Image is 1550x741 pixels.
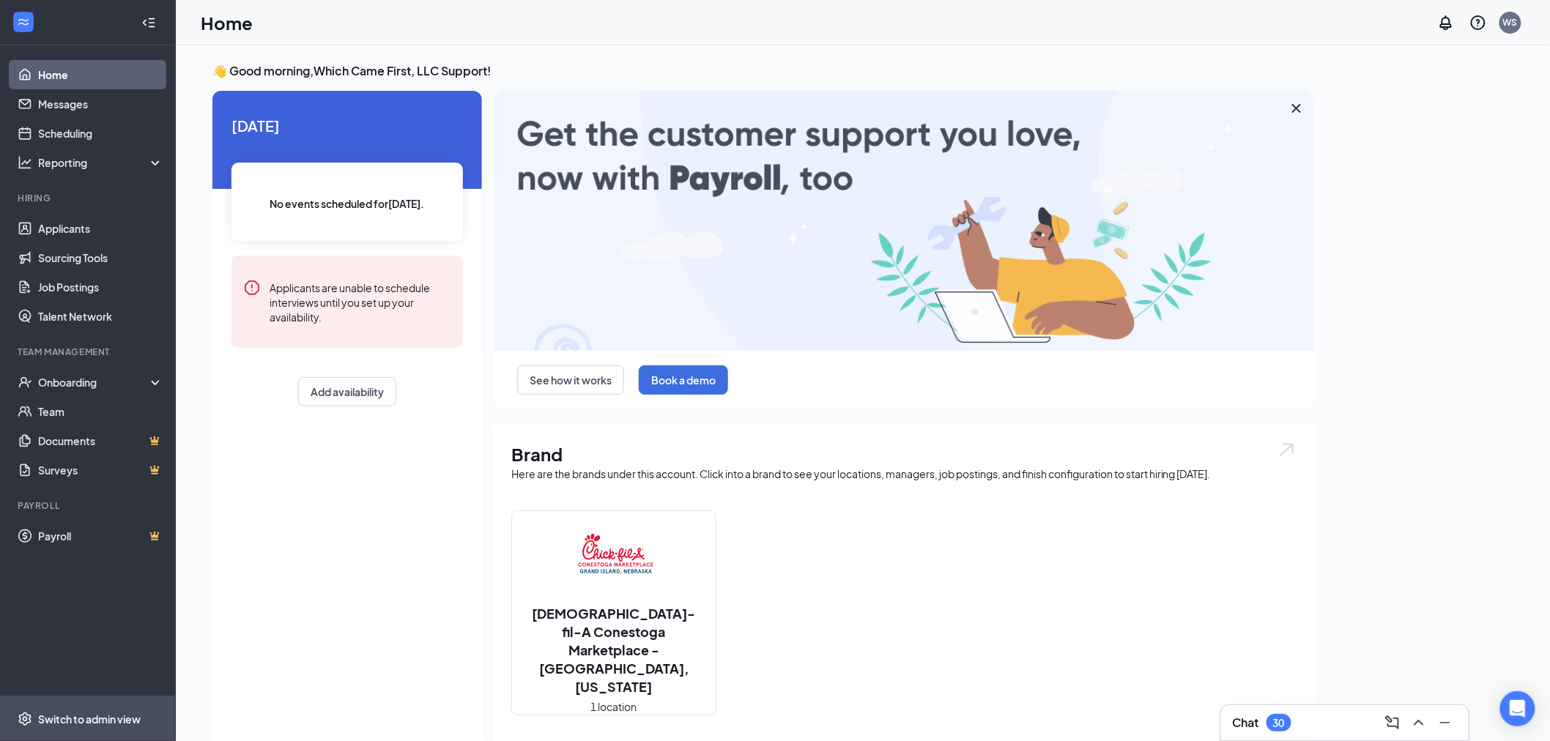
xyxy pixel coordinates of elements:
[1500,691,1535,726] div: Open Intercom Messenger
[1273,717,1285,729] div: 30
[1469,14,1487,31] svg: QuestionInfo
[38,119,163,148] a: Scheduling
[639,365,728,395] button: Book a demo
[591,699,637,715] span: 1 location
[38,712,141,726] div: Switch to admin view
[18,375,32,390] svg: UserCheck
[567,511,661,598] img: Chick-fil-A Conestoga Marketplace - Grand Island, Nebraska
[1384,714,1401,731] svg: ComposeMessage
[38,89,163,119] a: Messages
[1434,711,1457,734] button: Minimize
[18,712,32,726] svg: Settings
[1503,16,1518,29] div: WS
[38,521,163,551] a: PayrollCrown
[231,114,463,137] span: [DATE]
[18,499,160,512] div: Payroll
[38,243,163,272] a: Sourcing Tools
[38,302,163,331] a: Talent Network
[298,377,396,406] button: Add availability
[38,272,163,302] a: Job Postings
[18,346,160,358] div: Team Management
[38,455,163,485] a: SurveysCrown
[38,397,163,426] a: Team
[1410,714,1428,731] svg: ChevronUp
[511,442,1297,466] h1: Brand
[1288,100,1305,117] svg: Cross
[511,466,1297,481] div: Here are the brands under this account. Click into a brand to see your locations, managers, job p...
[494,91,1314,351] img: payroll-large.gif
[141,15,156,30] svg: Collapse
[270,196,425,212] span: No events scheduled for [DATE] .
[212,63,1314,79] h3: 👋 Good morning, Which Came First, LLC Support !
[270,279,451,324] div: Applicants are unable to schedule interviews until you set up your availability.
[1233,715,1259,731] h3: Chat
[1436,714,1454,731] svg: Minimize
[18,192,160,204] div: Hiring
[1407,711,1431,734] button: ChevronUp
[1278,442,1297,458] img: open.6027fd2a22e1237b5b06.svg
[38,60,163,89] a: Home
[1381,711,1404,734] button: ComposeMessage
[512,604,716,696] h2: [DEMOGRAPHIC_DATA]-fil-A Conestoga Marketplace - [GEOGRAPHIC_DATA], [US_STATE]
[243,279,261,297] svg: Error
[16,15,31,29] svg: WorkstreamLogo
[38,214,163,243] a: Applicants
[201,10,253,35] h1: Home
[38,155,164,170] div: Reporting
[38,375,151,390] div: Onboarding
[517,365,624,395] button: See how it works
[38,426,163,455] a: DocumentsCrown
[18,155,32,170] svg: Analysis
[1437,14,1455,31] svg: Notifications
